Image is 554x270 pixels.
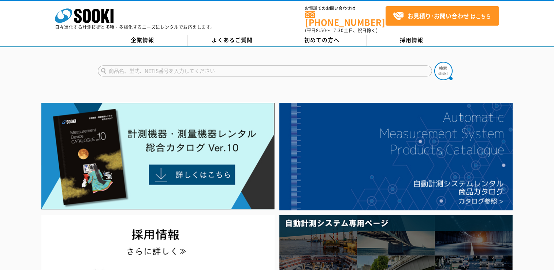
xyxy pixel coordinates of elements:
[187,35,277,46] a: よくあるご質問
[98,35,187,46] a: 企業情報
[316,27,326,34] span: 8:50
[55,25,215,29] p: 日々進化する計測技術と多種・多様化するニーズにレンタルでお応えします。
[305,27,378,34] span: (平日 ～ 土日、祝日除く)
[408,11,469,20] strong: お見積り･お問い合わせ
[304,36,339,44] span: 初めての方へ
[386,6,499,26] a: お見積り･お問い合わせはこちら
[305,11,386,26] a: [PHONE_NUMBER]
[279,103,513,210] img: 自動計測システムカタログ
[434,62,453,80] img: btn_search.png
[331,27,344,34] span: 17:30
[98,65,432,76] input: 商品名、型式、NETIS番号を入力してください
[367,35,457,46] a: 採用情報
[305,6,386,11] span: お電話でのお問い合わせは
[41,103,275,210] img: Catalog Ver10
[393,11,491,22] span: はこちら
[277,35,367,46] a: 初めての方へ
